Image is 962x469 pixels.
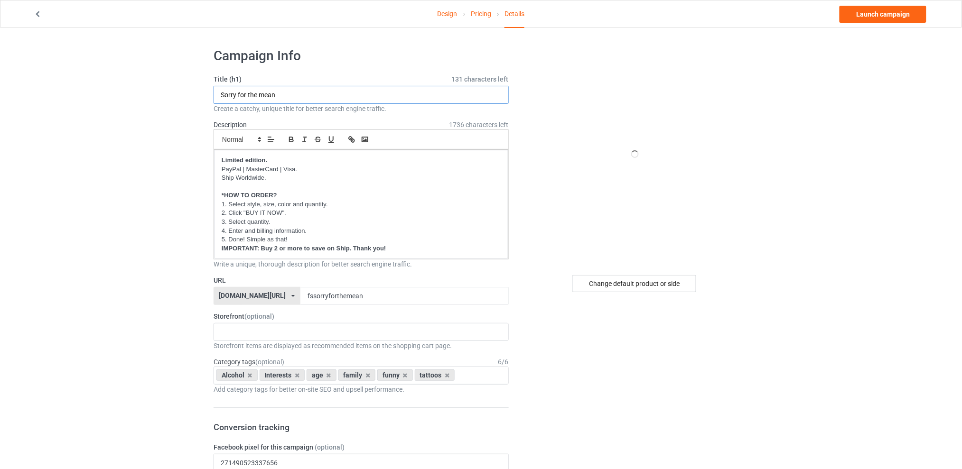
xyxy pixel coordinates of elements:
label: Category tags [214,357,284,367]
div: Change default product or side [572,275,696,292]
h3: Conversion tracking [214,422,509,432]
strong: IMPORTANT: Buy 2 or more to save on Ship. Thank you! [222,245,386,252]
p: 1. Select style, size, color and quantity. [222,200,501,209]
a: Pricing [471,0,491,27]
div: Interests [260,369,305,381]
label: Facebook pixel for this campaign [214,442,509,452]
p: 4. Enter and billing information. [222,227,501,236]
p: 5. Done! Simple as that! [222,235,501,244]
label: URL [214,276,509,285]
strong: Limited edition. [222,156,267,164]
div: funny [377,369,413,381]
a: Launch campaign [840,6,926,23]
label: Title (h1) [214,74,509,84]
a: Design [438,0,458,27]
p: PayPal | MasterCard | Visa. [222,165,501,174]
strong: *HOW TO ORDER? [222,192,277,199]
div: Write a unique, thorough description for better search engine traffic. [214,259,509,269]
div: Alcohol [216,369,258,381]
span: (optional) [255,358,284,366]
h1: Campaign Info [214,47,509,64]
div: tattoos [415,369,455,381]
div: Create a catchy, unique title for better search engine traffic. [214,104,509,113]
span: 1736 characters left [449,120,509,129]
p: 3. Select quantity. [222,218,501,227]
span: 131 characters left [452,74,509,84]
span: (optional) [315,443,345,451]
div: [DOMAIN_NAME][URL] [219,292,286,299]
div: 6 / 6 [498,357,509,367]
div: Add category tags for better on-site SEO and upsell performance. [214,385,509,394]
div: family [338,369,376,381]
label: Storefront [214,312,509,321]
div: Details [504,0,524,28]
p: Ship Worldwide. [222,174,501,183]
span: (optional) [244,313,274,320]
label: Description [214,121,247,129]
p: 2. Click "BUY IT NOW". [222,209,501,218]
div: age [307,369,336,381]
div: Storefront items are displayed as recommended items on the shopping cart page. [214,341,509,350]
